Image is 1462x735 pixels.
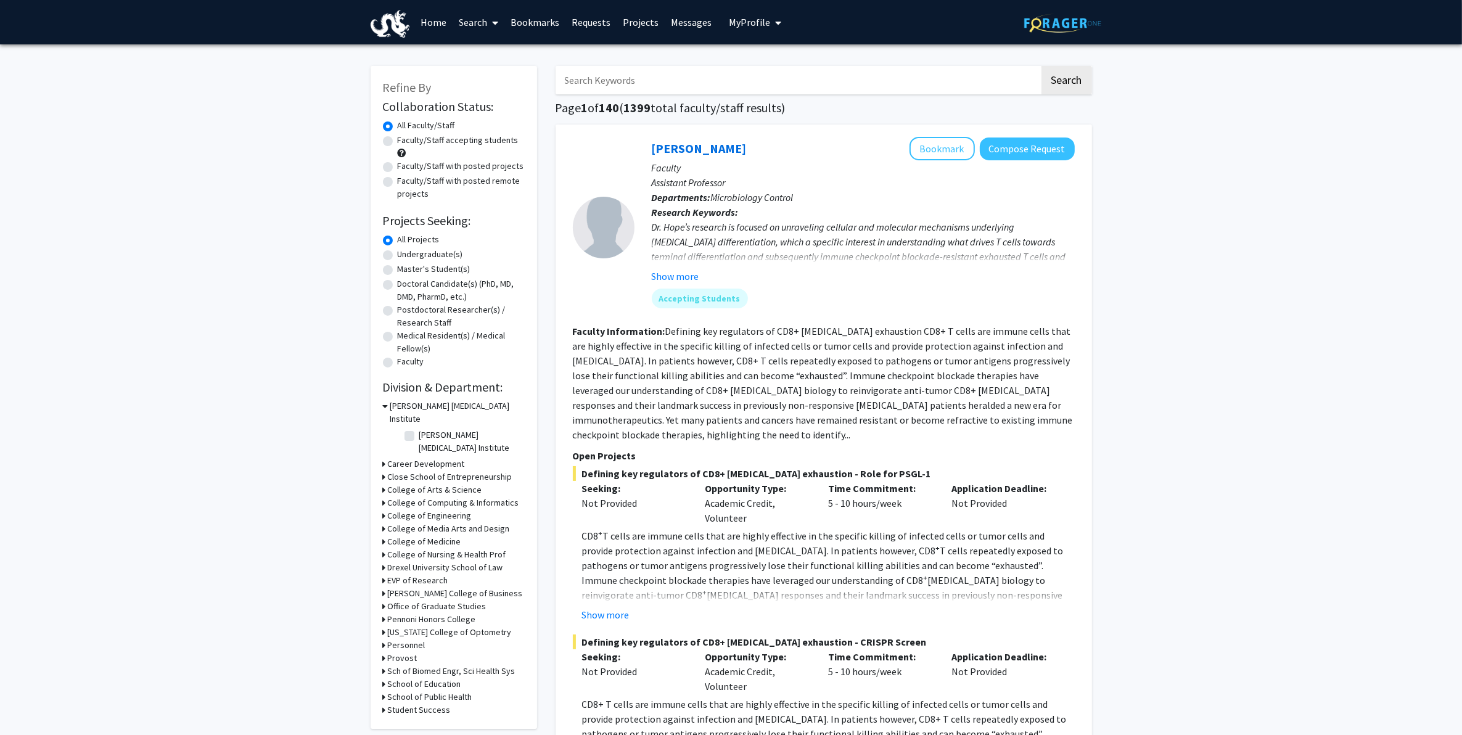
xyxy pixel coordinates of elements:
sup: + [703,588,707,597]
span: My Profile [729,16,770,28]
h3: School of Education [388,678,461,691]
button: Add Jenna Hope to Bookmarks [910,137,975,160]
sup: + [924,573,928,582]
label: Faculty [398,355,424,368]
a: Home [414,1,453,44]
h1: Page of ( total faculty/staff results) [556,101,1092,115]
label: Faculty/Staff with posted remote projects [398,175,525,200]
h3: Drexel University School of Law [388,561,503,574]
button: Compose Request to Jenna Hope [980,138,1075,160]
h3: College of Medicine [388,535,461,548]
sup: + [599,528,603,538]
h2: Division & Department: [383,380,525,395]
div: Not Provided [942,649,1066,694]
h3: Provost [388,652,417,665]
h3: Student Success [388,704,451,717]
b: Departments: [652,191,711,203]
h3: [US_STATE] College of Optometry [388,626,512,639]
label: Postdoctoral Researcher(s) / Research Staff [398,303,525,329]
label: Medical Resident(s) / Medical Fellow(s) [398,329,525,355]
h3: College of Media Arts and Design [388,522,510,535]
span: Defining key regulators of CD8+ [MEDICAL_DATA] exhaustion - CRISPR Screen [573,634,1075,649]
input: Search Keywords [556,66,1040,94]
b: Research Keywords: [652,206,739,218]
p: Open Projects [573,448,1075,463]
sup: + [936,543,940,552]
a: Requests [565,1,617,44]
h2: Collaboration Status: [383,99,525,114]
h3: College of Nursing & Health Prof [388,548,506,561]
b: Faculty Information: [573,325,665,337]
mat-chip: Accepting Students [652,289,748,308]
span: Microbiology Control [711,191,794,203]
p: Time Commitment: [828,649,933,664]
span: 1399 [624,100,651,115]
fg-read-more: Defining key regulators of CD8+ [MEDICAL_DATA] exhaustion CD8+ T cells are immune cells that are ... [573,325,1073,441]
div: 5 - 10 hours/week [819,649,942,694]
label: Faculty/Staff with posted projects [398,160,524,173]
h3: College of Engineering [388,509,472,522]
a: Search [453,1,504,44]
label: Doctoral Candidate(s) (PhD, MD, DMD, PharmD, etc.) [398,277,525,303]
iframe: Chat [9,680,52,726]
label: [PERSON_NAME] [MEDICAL_DATA] Institute [419,429,522,454]
div: Not Provided [942,481,1066,525]
a: Messages [665,1,718,44]
p: Seeking: [582,481,687,496]
h2: Projects Seeking: [383,213,525,228]
h3: College of Arts & Science [388,483,482,496]
p: Time Commitment: [828,481,933,496]
p: Assistant Professor [652,175,1075,190]
h3: School of Public Health [388,691,472,704]
span: 1 [581,100,588,115]
button: Show more [652,269,699,284]
button: Show more [582,607,630,622]
p: Application Deadline: [951,481,1056,496]
div: Not Provided [582,664,687,679]
img: Drexel University Logo [371,10,410,38]
p: Seeking: [582,649,687,664]
div: Academic Credit, Volunteer [696,649,819,694]
label: All Projects [398,233,440,246]
h3: Pennoni Honors College [388,613,476,626]
span: Defining key regulators of CD8+ [MEDICAL_DATA] exhaustion - Role for PSGL-1 [573,466,1075,481]
a: Bookmarks [504,1,565,44]
p: Application Deadline: [951,649,1056,664]
label: All Faculty/Staff [398,119,455,132]
a: [PERSON_NAME] [652,141,747,156]
h3: [PERSON_NAME] [MEDICAL_DATA] Institute [390,400,525,425]
h3: Office of Graduate Studies [388,600,487,613]
div: Dr. Hope’s research is focused on unraveling cellular and molecular mechanisms underlying [MEDICA... [652,220,1075,308]
h3: College of Computing & Informatics [388,496,519,509]
h3: Close School of Entrepreneurship [388,470,512,483]
a: Projects [617,1,665,44]
p: Opportunity Type: [705,481,810,496]
img: ForagerOne Logo [1024,14,1101,33]
button: Search [1041,66,1092,94]
p: Opportunity Type: [705,649,810,664]
p: CD8 T cells are immune cells that are highly effective in the specific killing of infected cells ... [582,528,1075,647]
h3: Personnel [388,639,425,652]
div: 5 - 10 hours/week [819,481,942,525]
p: Faculty [652,160,1075,175]
div: Academic Credit, Volunteer [696,481,819,525]
span: 140 [599,100,620,115]
div: Not Provided [582,496,687,511]
h3: [PERSON_NAME] College of Business [388,587,523,600]
label: Undergraduate(s) [398,248,463,261]
label: Master's Student(s) [398,263,470,276]
span: Refine By [383,80,432,95]
h3: EVP of Research [388,574,448,587]
h3: Sch of Biomed Engr, Sci Health Sys [388,665,515,678]
h3: Career Development [388,458,465,470]
label: Faculty/Staff accepting students [398,134,519,147]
